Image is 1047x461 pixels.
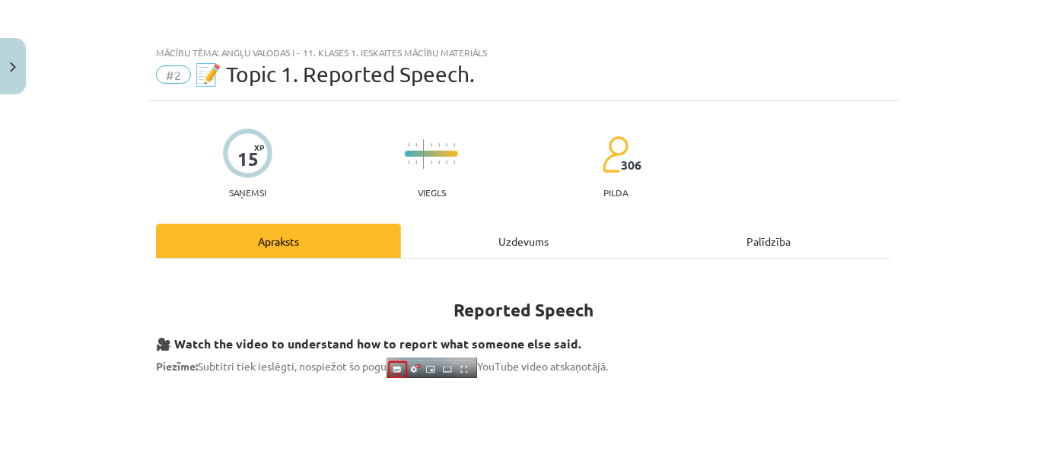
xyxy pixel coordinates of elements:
img: icon-short-line-57e1e144782c952c97e751825c79c345078a6d821885a25fce030b3d8c18986b.svg [408,161,409,164]
img: icon-close-lesson-0947bae3869378f0d4975bcd49f059093ad1ed9edebbc8119c70593378902aed.svg [10,62,16,72]
div: Palīdzība [646,224,891,258]
span: XP [254,143,264,151]
span: Subtitri tiek ieslēgti, nospiežot šo pogu YouTube video atskaņotājā. [156,359,608,373]
p: pilda [603,187,628,198]
img: icon-short-line-57e1e144782c952c97e751825c79c345078a6d821885a25fce030b3d8c18986b.svg [446,143,447,147]
img: icon-short-line-57e1e144782c952c97e751825c79c345078a6d821885a25fce030b3d8c18986b.svg [453,143,455,147]
img: icon-short-line-57e1e144782c952c97e751825c79c345078a6d821885a25fce030b3d8c18986b.svg [408,143,409,147]
p: Viegls [418,187,446,198]
strong: Piezīme: [156,359,198,373]
div: Uzdevums [401,224,646,258]
div: Apraksts [156,224,401,258]
img: icon-short-line-57e1e144782c952c97e751825c79c345078a6d821885a25fce030b3d8c18986b.svg [438,143,440,147]
img: icon-long-line-d9ea69661e0d244f92f715978eff75569469978d946b2353a9bb055b3ed8787d.svg [423,139,425,169]
img: icon-short-line-57e1e144782c952c97e751825c79c345078a6d821885a25fce030b3d8c18986b.svg [446,161,447,164]
img: students-c634bb4e5e11cddfef0936a35e636f08e4e9abd3cc4e673bd6f9a4125e45ecb1.svg [602,135,629,173]
img: icon-short-line-57e1e144782c952c97e751825c79c345078a6d821885a25fce030b3d8c18986b.svg [438,161,440,164]
img: icon-short-line-57e1e144782c952c97e751825c79c345078a6d821885a25fce030b3d8c18986b.svg [415,161,417,164]
img: icon-short-line-57e1e144782c952c97e751825c79c345078a6d821885a25fce030b3d8c18986b.svg [415,143,417,147]
span: 📝 Topic 1. Reported Speech. [195,62,475,87]
div: Mācību tēma: Angļu valodas i - 11. klases 1. ieskaites mācību materiāls [156,47,891,58]
span: 306 [621,158,641,172]
strong: Reported Speech [453,299,594,321]
p: Saņemsi [223,187,272,198]
div: 15 [237,148,259,170]
span: #2 [156,65,191,84]
strong: 🎥 Watch the video to understand how to report what someone else said. [156,335,581,351]
img: icon-short-line-57e1e144782c952c97e751825c79c345078a6d821885a25fce030b3d8c18986b.svg [431,161,432,164]
img: icon-short-line-57e1e144782c952c97e751825c79c345078a6d821885a25fce030b3d8c18986b.svg [453,161,455,164]
img: icon-short-line-57e1e144782c952c97e751825c79c345078a6d821885a25fce030b3d8c18986b.svg [431,143,432,147]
